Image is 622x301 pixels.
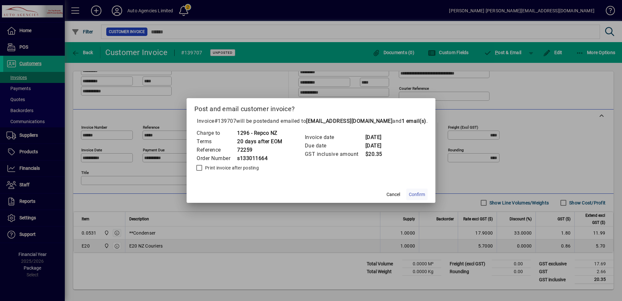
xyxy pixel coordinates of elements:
[237,129,282,137] td: 1296 - Repco NZ
[392,118,426,124] span: and
[237,154,282,163] td: s133011664
[196,137,237,146] td: Terms
[365,142,391,150] td: [DATE]
[187,98,435,117] h2: Post and email customer invoice?
[383,189,404,200] button: Cancel
[196,154,237,163] td: Order Number
[406,189,428,200] button: Confirm
[365,133,391,142] td: [DATE]
[237,146,282,154] td: 72259
[386,191,400,198] span: Cancel
[194,117,428,125] p: Invoice will be posted .
[214,118,236,124] span: #139707
[196,129,237,137] td: Charge to
[306,118,392,124] b: [EMAIL_ADDRESS][DOMAIN_NAME]
[270,118,426,124] span: and emailed to
[305,150,365,158] td: GST inclusive amount
[365,150,391,158] td: $20.35
[237,137,282,146] td: 20 days after EOM
[196,146,237,154] td: Reference
[204,165,259,171] label: Print invoice after posting
[409,191,425,198] span: Confirm
[402,118,426,124] b: 1 email(s)
[305,133,365,142] td: Invoice date
[305,142,365,150] td: Due date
